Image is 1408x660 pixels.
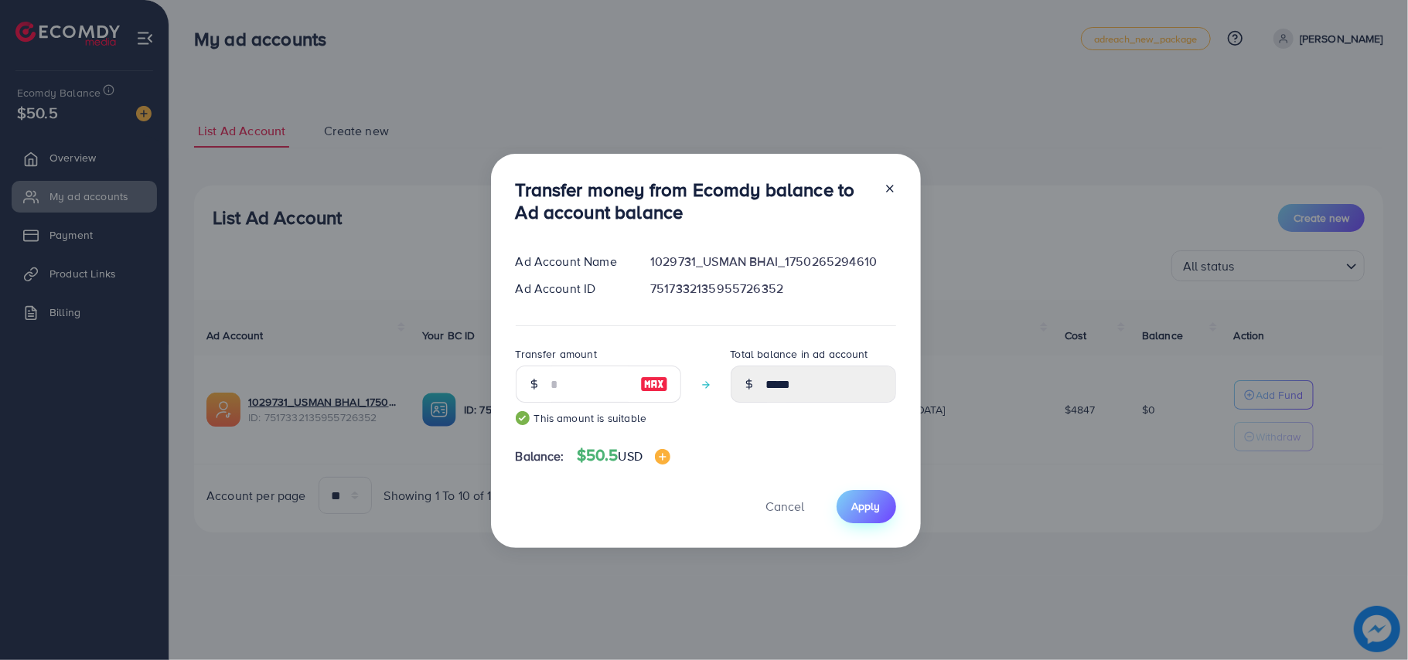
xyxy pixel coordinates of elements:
[516,346,597,362] label: Transfer amount
[516,179,871,223] h3: Transfer money from Ecomdy balance to Ad account balance
[747,490,824,523] button: Cancel
[837,490,896,523] button: Apply
[852,498,881,514] span: Apply
[503,280,639,298] div: Ad Account ID
[731,346,868,362] label: Total balance in ad account
[577,446,670,465] h4: $50.5
[516,410,681,426] small: This amount is suitable
[516,447,564,465] span: Balance:
[638,253,908,270] div: 1029731_USMAN BHAI_1750265294610
[638,280,908,298] div: 7517332135955726352
[516,411,530,425] img: guide
[619,447,643,464] span: USD
[503,253,639,270] div: Ad Account Name
[655,449,670,464] img: image
[766,498,805,515] span: Cancel
[640,375,668,393] img: image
